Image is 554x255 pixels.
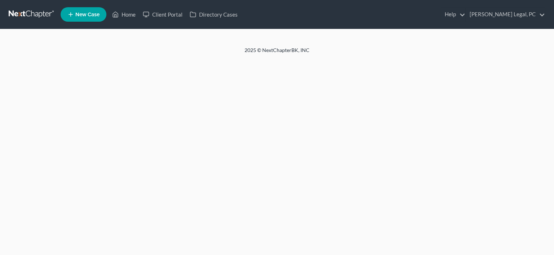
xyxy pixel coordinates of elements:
a: [PERSON_NAME] Legal, PC [466,8,545,21]
new-legal-case-button: New Case [61,7,106,22]
a: Home [109,8,139,21]
div: 2025 © NextChapterBK, INC [71,47,483,60]
a: Client Portal [139,8,186,21]
a: Directory Cases [186,8,241,21]
a: Help [441,8,465,21]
